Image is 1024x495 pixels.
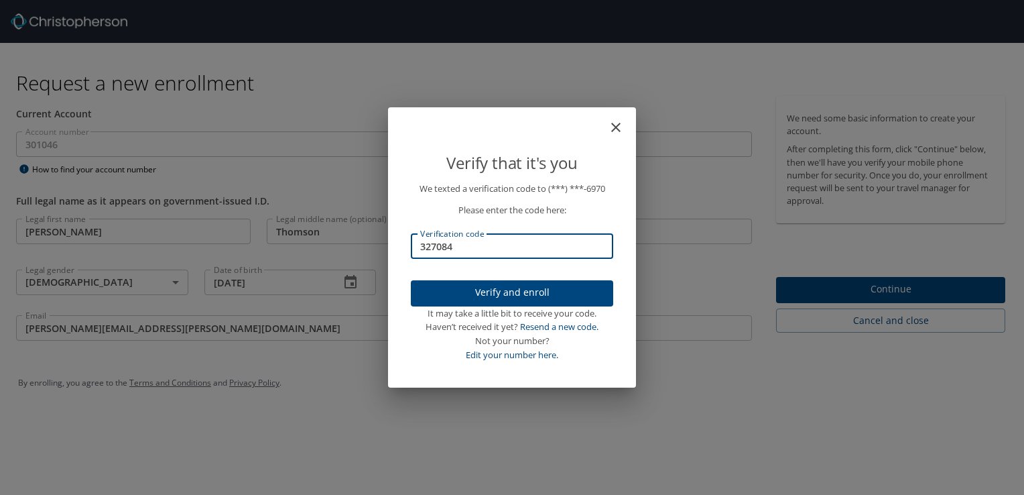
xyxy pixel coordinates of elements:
[411,203,613,217] p: Please enter the code here:
[411,182,613,196] p: We texted a verification code to (***) ***- 6970
[411,150,613,176] p: Verify that it's you
[422,284,602,301] span: Verify and enroll
[411,280,613,307] button: Verify and enroll
[411,307,613,321] div: It may take a little bit to receive your code.
[615,113,631,129] button: close
[520,321,598,333] a: Resend a new code.
[411,320,613,334] div: Haven’t received it yet?
[411,334,613,348] div: Not your number?
[466,349,558,361] a: Edit your number here.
